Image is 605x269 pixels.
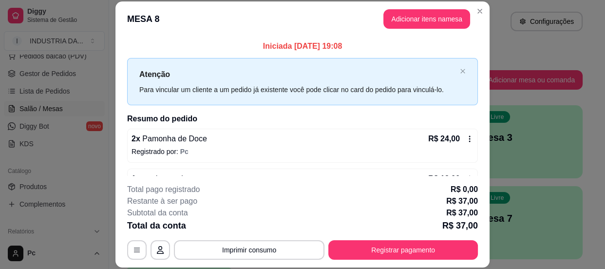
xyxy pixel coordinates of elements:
[383,9,470,29] button: Adicionar itens namesa
[132,133,207,145] p: 2 x
[127,40,478,52] p: Iniciada [DATE] 19:08
[115,1,490,37] header: MESA 8
[180,148,189,155] span: Pc
[460,68,466,75] button: close
[139,84,456,95] div: Para vincular um cliente a um pedido já existente você pode clicar no card do pedido para vinculá...
[446,195,478,207] p: R$ 37,00
[472,3,488,19] button: Close
[428,133,460,145] p: R$ 24,00
[127,113,478,125] h2: Resumo do pedido
[132,173,191,185] p: 1 x
[446,207,478,219] p: R$ 37,00
[127,195,197,207] p: Restante à ser pago
[140,134,207,143] span: Pamonha de Doce
[127,219,186,232] p: Total da conta
[428,173,460,185] p: R$ 13,00
[328,240,478,260] button: Registrar pagamento
[140,174,191,183] span: moda - avulso
[132,147,473,156] p: Registrado por:
[460,68,466,74] span: close
[174,240,324,260] button: Imprimir consumo
[451,184,478,195] p: R$ 0,00
[127,184,200,195] p: Total pago registrado
[139,68,456,80] p: Atenção
[442,219,478,232] p: R$ 37,00
[127,207,188,219] p: Subtotal da conta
